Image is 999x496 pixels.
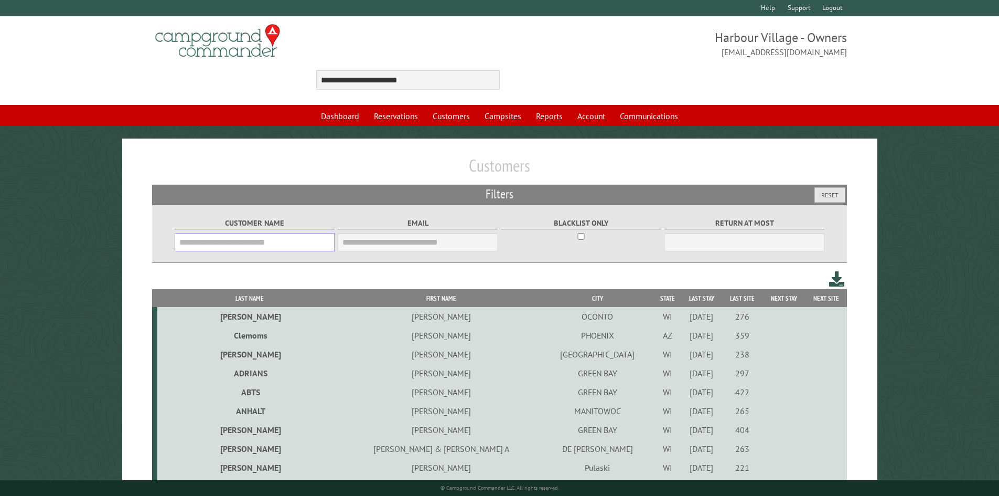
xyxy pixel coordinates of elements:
a: Campsites [478,106,528,126]
td: [PERSON_NAME] [157,420,342,439]
td: SUAMICO [541,477,655,496]
td: [PERSON_NAME] [157,458,342,477]
td: GREEN BAY [541,383,655,402]
h2: Filters [152,185,847,205]
h1: Customers [152,155,847,184]
td: ABTS [157,383,342,402]
td: [PERSON_NAME] [157,345,342,364]
th: Last Name [157,289,342,308]
div: [DATE] [683,311,721,322]
td: [PERSON_NAME] [342,345,540,364]
div: [DATE] [683,425,721,435]
td: ANHALT [157,402,342,420]
td: 263 [722,439,762,458]
a: Dashboard [315,106,366,126]
div: [DATE] [683,330,721,341]
td: WI [654,383,681,402]
div: [DATE] [683,349,721,360]
div: [DATE] [683,368,721,378]
label: Return at most [664,217,824,229]
a: Communications [614,106,684,126]
td: GREEN BAY [541,420,655,439]
div: [DATE] [683,462,721,473]
td: WI [654,420,681,439]
td: [PERSON_NAME] [157,477,342,496]
th: State [654,289,681,308]
td: AZ [654,326,681,345]
a: Reports [530,106,569,126]
td: GREEN BAY [541,364,655,383]
td: OCONTO [541,307,655,326]
td: WI [654,402,681,420]
td: ADRIANS [157,364,342,383]
a: Customers [426,106,476,126]
td: PHOENIX [541,326,655,345]
td: DE [PERSON_NAME] [541,439,655,458]
td: [PERSON_NAME] [342,458,540,477]
td: [PERSON_NAME] & [PERSON_NAME] A [342,439,540,458]
span: Harbour Village - Owners [EMAIL_ADDRESS][DOMAIN_NAME] [500,29,847,58]
td: [PERSON_NAME] [342,402,540,420]
td: [PERSON_NAME] [342,307,540,326]
td: WI [654,345,681,364]
small: © Campground Commander LLC. All rights reserved. [441,484,559,491]
td: Pulaski [541,458,655,477]
td: Clemoms [157,326,342,345]
td: 265 [722,402,762,420]
td: 221 [722,458,762,477]
td: 422 [722,383,762,402]
button: Reset [814,187,845,203]
label: Customer Name [175,217,335,229]
td: WI [654,439,681,458]
td: [PERSON_NAME] [342,477,540,496]
label: Blacklist only [501,217,661,229]
th: City [541,289,655,308]
img: Campground Commander [152,20,283,61]
td: [GEOGRAPHIC_DATA] [541,345,655,364]
td: WI [654,307,681,326]
td: 404 [722,420,762,439]
td: 276 [722,307,762,326]
th: First Name [342,289,540,308]
th: Last Site [722,289,762,308]
a: Account [571,106,611,126]
td: 359 [722,326,762,345]
td: [PERSON_NAME] [342,326,540,345]
label: Email [338,217,498,229]
a: Download this customer list (.csv) [829,269,844,289]
div: [DATE] [683,406,721,416]
td: [PERSON_NAME] [342,383,540,402]
th: Next Site [805,289,847,308]
td: WI [654,364,681,383]
th: Next Stay [762,289,805,308]
td: [PERSON_NAME] [342,364,540,383]
td: [PERSON_NAME] [157,307,342,326]
a: Reservations [368,106,424,126]
td: 297 [722,364,762,383]
td: [PERSON_NAME] [342,420,540,439]
td: 238 [722,345,762,364]
div: [DATE] [683,387,721,397]
td: WI [654,477,681,496]
td: [PERSON_NAME] [157,439,342,458]
th: Last Stay [681,289,722,308]
div: [DATE] [683,444,721,454]
td: WI [654,458,681,477]
td: MANITOWOC [541,402,655,420]
td: 355 [722,477,762,496]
